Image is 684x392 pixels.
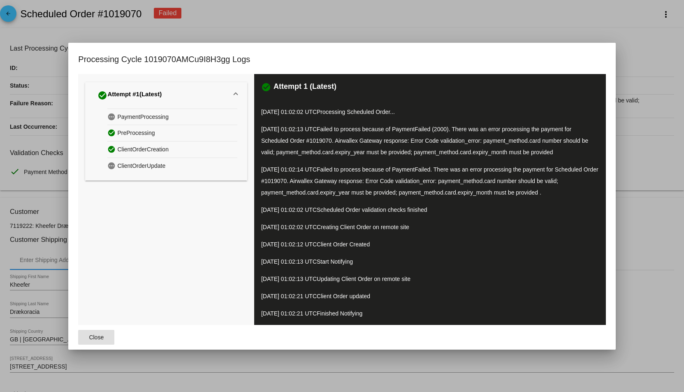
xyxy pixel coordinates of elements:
[261,221,599,233] p: [DATE] 01:02:02 UTC
[261,126,588,155] span: Failed to process because of PaymentFailed (2000). There was an error processing the payment for ...
[317,109,395,115] span: Processing Scheduled Order...
[317,310,362,317] span: Finished Notifying
[97,90,107,100] mat-icon: check_circle
[117,143,169,156] span: ClientOrderCreation
[274,82,336,92] h3: Attempt 1 (Latest)
[261,82,271,92] mat-icon: check_circle
[261,123,599,158] p: [DATE] 01:02:13 UTC
[97,89,162,102] div: Attempt #1
[261,256,599,267] p: [DATE] 01:02:13 UTC
[317,276,410,282] span: Updating Client Order on remote site
[107,160,117,172] mat-icon: pending
[107,127,117,139] mat-icon: check_circle
[261,204,599,216] p: [DATE] 01:02:02 UTC
[261,106,599,118] p: [DATE] 01:02:02 UTC
[317,206,427,213] span: Scheduled Order validation checks finished
[317,293,370,299] span: Client Order updated
[261,166,598,196] span: Failed to process because of PaymentFailed. There was an error processing the payment for Schedul...
[317,258,353,265] span: Start Notifying
[107,111,117,123] mat-icon: pending
[85,82,247,109] mat-expansion-panel-header: Attempt #1(Latest)
[117,111,169,123] span: PaymentProcessing
[117,160,165,172] span: ClientOrderUpdate
[261,290,599,302] p: [DATE] 01:02:21 UTC
[261,273,599,285] p: [DATE] 01:02:13 UTC
[78,53,250,66] h1: Processing Cycle 1019070AMCu9I8H3gg Logs
[89,334,104,341] span: Close
[78,330,114,345] button: Close dialog
[107,143,117,155] mat-icon: check_circle
[117,127,155,139] span: PreProcessing
[317,241,370,248] span: Client Order Created
[85,109,247,181] div: Attempt #1(Latest)
[261,239,599,250] p: [DATE] 01:02:12 UTC
[139,90,162,100] span: (Latest)
[261,164,599,198] p: [DATE] 01:02:14 UTC
[261,308,599,319] p: [DATE] 01:02:21 UTC
[317,224,409,230] span: Creating Client Order on remote site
